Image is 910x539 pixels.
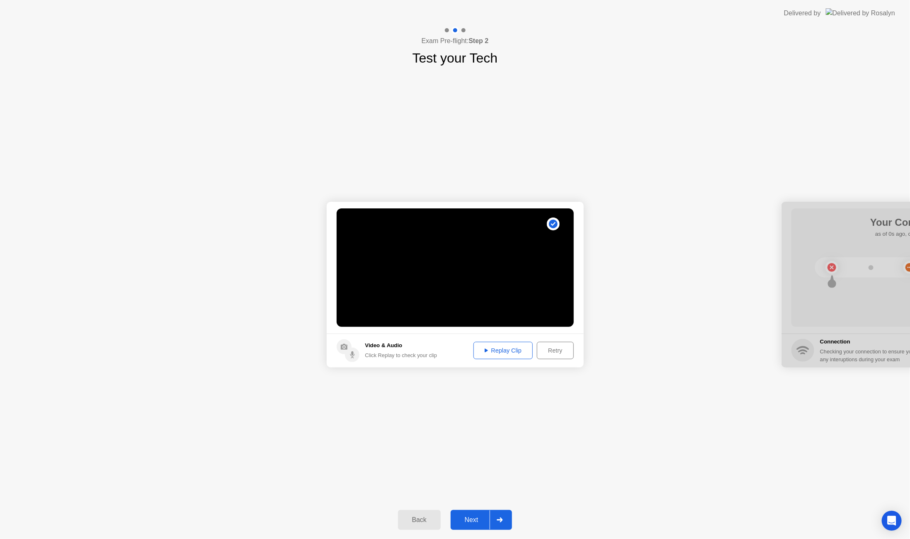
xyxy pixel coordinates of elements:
button: Retry [537,342,573,359]
div: Delivered by [784,8,821,18]
div: Next [453,516,490,524]
h1: Test your Tech [413,48,498,68]
button: Back [398,510,441,530]
button: Next [451,510,512,530]
div: Replay Clip [476,347,530,354]
img: Delivered by Rosalyn [826,8,895,18]
div: Open Intercom Messenger [882,511,902,531]
h4: Exam Pre-flight: [422,36,489,46]
div: Click Replay to check your clip [365,351,437,359]
div: Back [400,516,438,524]
div: Retry [540,347,570,354]
b: Step 2 [468,37,488,44]
h5: Video & Audio [365,341,437,350]
button: Replay Clip [473,342,533,359]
